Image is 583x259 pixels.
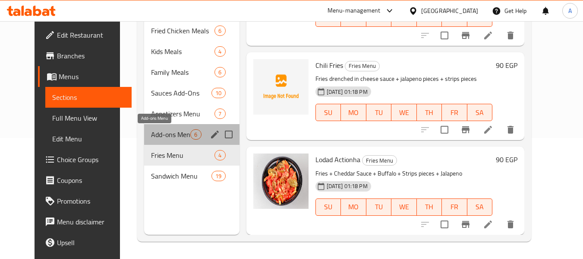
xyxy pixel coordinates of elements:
[421,6,478,16] div: [GEOGRAPHIC_DATA]
[471,106,489,119] span: SA
[38,191,132,211] a: Promotions
[215,68,225,77] span: 6
[57,196,125,206] span: Promotions
[144,124,239,145] div: Add-ons Menu6edit
[417,198,442,216] button: TH
[483,219,493,230] a: Edit menu item
[323,182,371,190] span: [DATE] 01:18 PM
[391,104,417,121] button: WE
[45,128,132,149] a: Edit Menu
[151,129,190,140] span: Add-ons Menu
[253,153,309,209] img: Lodad Actionha
[57,30,125,40] span: Edit Restaurant
[455,119,476,140] button: Branch-specific-item
[144,20,239,41] div: Fried Chicken Meals6
[345,61,380,71] div: Fries Menu
[144,166,239,186] div: Sandwich Menu19
[442,198,467,216] button: FR
[344,201,363,213] span: MO
[151,171,211,181] span: Sandwich Menu
[391,198,417,216] button: WE
[215,48,225,56] span: 4
[191,131,201,139] span: 6
[52,92,125,102] span: Sections
[57,51,125,61] span: Branches
[420,201,439,213] span: TH
[57,154,125,165] span: Choice Groups
[362,155,397,166] div: Fries Menu
[151,150,214,160] span: Fries Menu
[435,26,454,45] span: Select to update
[212,172,225,180] span: 19
[38,232,132,253] a: Upsell
[38,25,132,45] a: Edit Restaurant
[151,67,214,77] span: Family Meals
[366,198,392,216] button: TU
[467,198,493,216] button: SA
[144,17,239,190] nav: Menu sections
[341,198,366,216] button: MO
[370,201,388,213] span: TU
[144,145,239,166] div: Fries Menu4
[38,149,132,170] a: Choice Groups
[483,125,493,135] a: Edit menu item
[315,74,493,84] p: Fries drenched in cheese sauce + jalapeno pieces + strips pieces
[38,211,132,232] a: Menu disclaimer
[253,59,309,115] img: Chili Fries
[315,153,360,166] span: Lodad Actionha
[471,12,489,25] span: SA
[57,217,125,227] span: Menu disclaimer
[52,134,125,144] span: Edit Menu
[45,87,132,108] a: Sections
[144,62,239,83] div: Family Meals6
[370,106,388,119] span: TU
[496,59,517,71] h6: 90 EGP
[455,214,476,235] button: Branch-specific-item
[45,108,132,128] a: Full Menu View
[500,119,521,140] button: delete
[208,128,221,141] button: edit
[52,113,125,123] span: Full Menu View
[319,106,337,119] span: SU
[328,6,381,16] div: Menu-management
[362,156,397,166] span: Fries Menu
[445,12,464,25] span: FR
[345,61,379,71] span: Fries Menu
[151,109,214,119] span: Appetizers Menu
[445,106,464,119] span: FR
[215,110,225,118] span: 7
[212,89,225,97] span: 10
[151,46,214,57] span: Kids Meals
[57,175,125,185] span: Coupons
[215,151,225,160] span: 4
[467,104,493,121] button: SA
[417,104,442,121] button: TH
[319,12,337,25] span: SU
[435,215,454,233] span: Select to update
[38,170,132,191] a: Coupons
[420,106,439,119] span: TH
[57,237,125,248] span: Upsell
[435,121,454,139] span: Select to update
[442,104,467,121] button: FR
[315,168,493,179] p: Fries + Cheddar Sauce + Buffalo + Strips pieces + Jalapeno
[344,12,363,25] span: MO
[214,150,225,160] div: items
[455,25,476,46] button: Branch-specific-item
[151,88,211,98] div: Sauces Add-Ons
[395,106,413,119] span: WE
[144,41,239,62] div: Kids Meals4
[214,46,225,57] div: items
[370,12,388,25] span: TU
[323,88,371,96] span: [DATE] 01:18 PM
[568,6,572,16] span: A
[445,201,464,213] span: FR
[471,201,489,213] span: SA
[144,103,239,124] div: Appetizers Menu7
[366,104,392,121] button: TU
